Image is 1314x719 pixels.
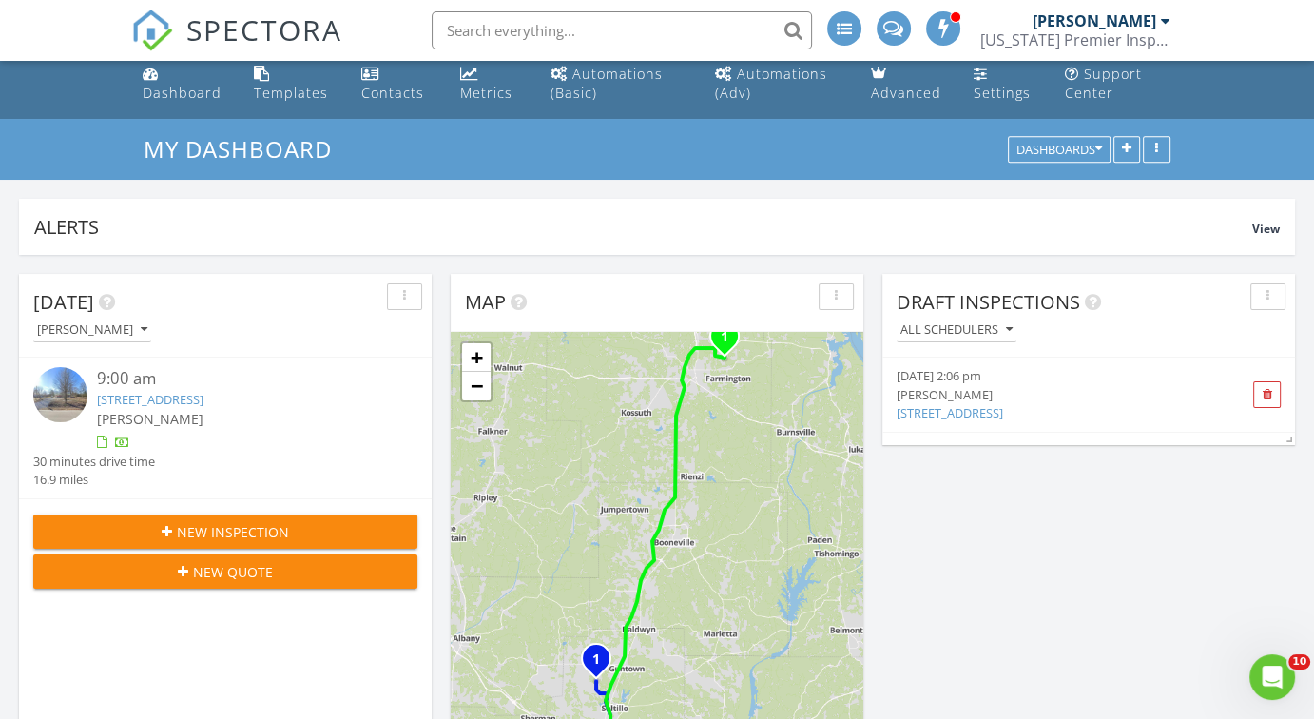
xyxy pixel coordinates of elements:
[900,323,1013,337] div: All schedulers
[1016,144,1102,157] div: Dashboards
[33,367,417,489] a: 9:00 am [STREET_ADDRESS] [PERSON_NAME] 30 minutes drive time 16.9 miles
[186,10,342,49] span: SPECTORA
[135,57,231,111] a: Dashboard
[1033,11,1156,30] div: [PERSON_NAME]
[551,65,663,102] div: Automations (Basic)
[177,522,289,542] span: New Inspection
[715,65,827,102] div: Automations (Adv)
[897,386,1217,404] div: [PERSON_NAME]
[432,11,812,49] input: Search everything...
[33,515,417,549] button: New Inspection
[721,331,728,344] i: 1
[871,84,941,102] div: Advanced
[361,84,424,102] div: Contacts
[33,453,155,471] div: 30 minutes drive time
[897,318,1016,343] button: All schedulers
[465,289,506,315] span: Map
[1249,654,1295,700] iframe: Intercom live chat
[1065,65,1142,102] div: Support Center
[1008,137,1111,164] button: Dashboards
[453,57,528,111] a: Metrics
[33,554,417,589] button: New Quote
[131,26,342,66] a: SPECTORA
[34,214,1252,240] div: Alerts
[543,57,692,111] a: Automations (Basic)
[863,57,952,111] a: Advanced
[460,84,512,102] div: Metrics
[897,289,1080,315] span: Draft Inspections
[143,84,222,102] div: Dashboard
[462,372,491,400] a: Zoom out
[1057,57,1179,111] a: Support Center
[37,323,147,337] div: [PERSON_NAME]
[592,653,600,667] i: 1
[131,10,173,51] img: The Best Home Inspection Software - Spectora
[897,404,1003,421] a: [STREET_ADDRESS]
[33,289,94,315] span: [DATE]
[254,84,328,102] div: Templates
[897,442,1217,460] div: [DATE] 11:31 am
[596,658,608,670] div: 499 Euclatubba Rd, Guntown, MS 38849
[246,57,338,111] a: Templates
[725,336,736,347] div: 76 Co Rd 164, Corinth, MS 38834
[193,562,273,582] span: New Quote
[966,57,1042,111] a: Settings
[33,367,87,421] img: streetview
[707,57,848,111] a: Automations (Advanced)
[974,84,1031,102] div: Settings
[33,471,155,489] div: 16.9 miles
[97,410,203,428] span: [PERSON_NAME]
[144,133,348,165] a: My Dashboard
[980,30,1170,49] div: Mississippi Premier Inspections
[97,367,385,391] div: 9:00 am
[33,318,151,343] button: [PERSON_NAME]
[1288,654,1310,670] span: 10
[1252,221,1280,237] span: View
[97,391,203,408] a: [STREET_ADDRESS]
[897,367,1217,385] div: [DATE] 2:06 pm
[897,442,1217,497] a: [DATE] 11:31 am [PERSON_NAME] [STREET_ADDRESS]
[354,57,437,111] a: Contacts
[897,367,1217,422] a: [DATE] 2:06 pm [PERSON_NAME] [STREET_ADDRESS]
[462,343,491,372] a: Zoom in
